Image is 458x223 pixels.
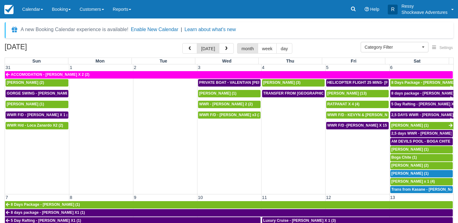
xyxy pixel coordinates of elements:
a: [PERSON_NAME] (1) [198,90,261,97]
span: WWR F/D - KEVYN & [PERSON_NAME] 2 (2) [327,113,406,117]
span: Sat [414,59,420,63]
a: 2,5 DAYS WWR - [PERSON_NAME] X1 (1) [390,111,454,119]
a: WWR H/d - Loca Zanardo X2 (2) [6,122,68,129]
span: 2 [133,65,137,70]
a: 8 Days Package - [PERSON_NAME] (1) [5,201,453,209]
span: [PERSON_NAME] (1) [7,102,44,106]
button: Category Filter [361,42,428,52]
button: [DATE] [197,43,219,54]
a: [PERSON_NAME] x 1 (4) [390,178,453,185]
span: ACCOMODATION - [PERSON_NAME] X 2 (2) [11,72,89,77]
a: [PERSON_NAME] (13) [326,90,389,97]
span: | [181,27,182,32]
span: 10 [197,195,204,200]
span: [PERSON_NAME] (1) [391,147,429,152]
button: week [258,43,277,54]
span: Boga Chite (1) [391,155,417,160]
span: 1 [69,65,73,70]
span: PRIVATE BOAT - VALENTIAN [PERSON_NAME] X 4 (4) [199,80,296,85]
a: Learn about what's new [184,27,236,32]
span: Category Filter [365,44,420,50]
a: [PERSON_NAME] (3) [262,79,325,87]
span: 4 [261,65,265,70]
span: TRANSFER FROM [GEOGRAPHIC_DATA] TO VIC FALLS - [PERSON_NAME] X 1 (1) [263,91,411,95]
span: [PERSON_NAME] (2) [7,80,44,85]
span: Settings [440,46,453,50]
span: Help [370,7,379,12]
a: 8 Days Package - [PERSON_NAME] (1) [390,79,454,87]
span: 7 [5,195,9,200]
span: [PERSON_NAME] x 1 (4) [391,179,435,184]
p: Shockwave Adventures [401,9,448,15]
a: ACCOMODATION - [PERSON_NAME] X 2 (2) [5,71,453,79]
a: WWR F/D - [PERSON_NAME] X 1 (1) [6,111,68,119]
span: 9 [133,195,137,200]
span: Luxury Cruise - [PERSON_NAME] X 1 (3) [263,218,336,223]
h2: [DATE] [5,43,83,55]
button: Settings [428,43,456,52]
span: WWR H/d - Loca Zanardo X2 (2) [7,123,63,128]
span: [PERSON_NAME] (3) [263,80,301,85]
span: WWR - [PERSON_NAME] 2 (2) [199,102,253,106]
span: Tue [160,59,167,63]
a: WWR F/D - KEVYN & [PERSON_NAME] 2 (2) [326,111,389,119]
span: 8 [69,195,73,200]
button: day [276,43,292,54]
img: checkfront-main-nav-mini-logo.png [4,5,14,14]
span: [PERSON_NAME] (1) [391,123,429,128]
span: 5 Day Rafting - [PERSON_NAME] X1 (1) [11,218,81,223]
a: [PERSON_NAME] (2) [6,79,68,87]
a: TRANSFER FROM [GEOGRAPHIC_DATA] TO VIC FALLS - [PERSON_NAME] X 1 (1) [262,90,325,97]
span: 12 [326,195,332,200]
span: [PERSON_NAME] (2) [391,163,429,168]
a: WWR F/D -[PERSON_NAME] X 15 (15) [326,122,389,129]
p: Ressy [401,3,448,9]
a: [PERSON_NAME] (1) [390,122,454,129]
button: Enable New Calendar [131,26,178,33]
a: RATPANAT X 4 (4) [326,101,389,108]
button: month [237,43,258,54]
span: RATPANAT X 4 (4) [327,102,360,106]
span: HELICOPTER FLIGHT 25 MINS- [PERSON_NAME] X1 (1) [327,80,427,85]
a: 5 Day Rafting - [PERSON_NAME] X1 (1) [390,101,454,108]
a: [PERSON_NAME] (1) [6,101,68,108]
a: GORGE SWING - [PERSON_NAME] X 2 (2) [6,90,68,97]
span: [PERSON_NAME] (13) [327,91,367,95]
span: 5 [326,65,329,70]
a: [PERSON_NAME] (1) [390,146,453,153]
span: GORGE SWING - [PERSON_NAME] X 2 (2) [7,91,82,95]
a: [PERSON_NAME] (1) [390,170,453,177]
span: WWR F/D - [PERSON_NAME] X 1 (1) [7,113,71,117]
a: Boga Chite (1) [390,154,453,161]
a: HELICOPTER FLIGHT 25 MINS- [PERSON_NAME] X1 (1) [326,79,389,87]
a: AM DEVILS POOL - BOGA CHITE X 1 (1) [390,138,453,145]
a: 8 days package - [PERSON_NAME] X1 (1) [5,209,453,217]
span: [PERSON_NAME] (1) [199,91,237,95]
i: Help [365,7,369,11]
span: Fri [351,59,356,63]
span: WWR F/D - [PERSON_NAME] x3 (3) [199,113,262,117]
a: 8 days package - [PERSON_NAME] X1 (1) [390,90,454,97]
span: 13 [390,195,396,200]
span: 31 [5,65,11,70]
a: 2,5 days WWR - [PERSON_NAME] X2 (2) [390,130,453,137]
span: Mon [95,59,105,63]
a: Trans from Kasane - [PERSON_NAME] X4 (4) [390,186,453,193]
div: A new Booking Calendar experience is available! [21,26,128,33]
span: Wed [222,59,231,63]
a: WWR F/D - [PERSON_NAME] x3 (3) [198,111,261,119]
span: 8 Days Package - [PERSON_NAME] (1) [11,202,80,207]
a: PRIVATE BOAT - VALENTIAN [PERSON_NAME] X 4 (4) [198,79,261,87]
span: 3 [197,65,201,70]
span: Thu [286,59,294,63]
span: 6 [390,65,393,70]
a: WWR - [PERSON_NAME] 2 (2) [198,101,261,108]
a: [PERSON_NAME] (2) [390,162,453,169]
span: 8 days package - [PERSON_NAME] X1 (1) [11,210,85,215]
span: 11 [261,195,268,200]
div: R [388,5,398,14]
span: [PERSON_NAME] (1) [391,171,429,176]
span: Sun [32,59,41,63]
span: WWR F/D -[PERSON_NAME] X 15 (15) [327,123,395,128]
